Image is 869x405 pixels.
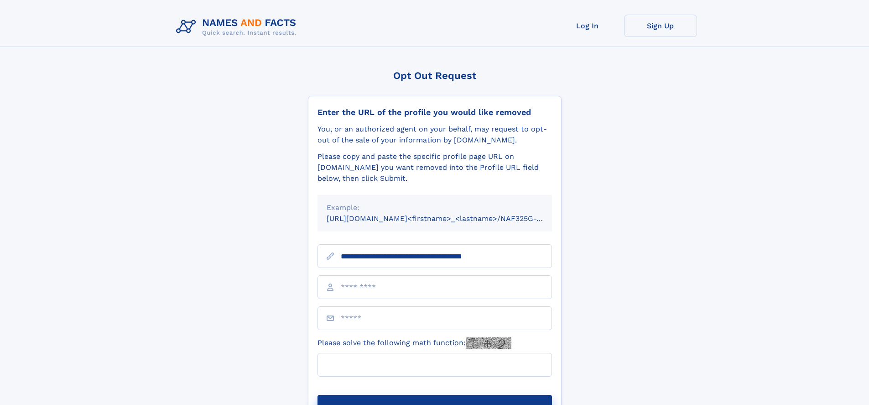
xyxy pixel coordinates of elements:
div: You, or an authorized agent on your behalf, may request to opt-out of the sale of your informatio... [317,124,552,146]
a: Log In [551,15,624,37]
img: Logo Names and Facts [172,15,304,39]
small: [URL][DOMAIN_NAME]<firstname>_<lastname>/NAF325G-xxxxxxxx [327,214,569,223]
label: Please solve the following math function: [317,337,511,349]
div: Example: [327,202,543,213]
div: Please copy and paste the specific profile page URL on [DOMAIN_NAME] you want removed into the Pr... [317,151,552,184]
a: Sign Up [624,15,697,37]
div: Opt Out Request [308,70,562,81]
div: Enter the URL of the profile you would like removed [317,107,552,117]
